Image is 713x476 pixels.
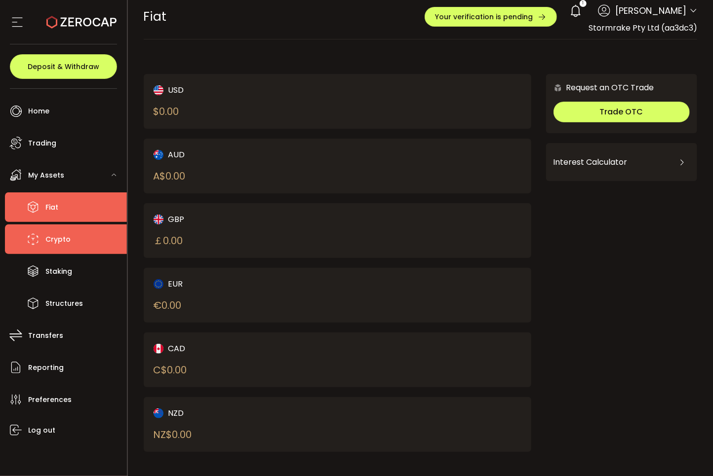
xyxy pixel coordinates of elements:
button: Trade OTC [554,102,690,122]
div: ￡ 0.00 [154,233,183,248]
img: aud_portfolio.svg [154,150,163,160]
span: Crypto [45,232,71,247]
span: Stormrake Pty Ltd (aa3dc3) [589,22,697,34]
span: Deposit & Withdraw [28,63,99,70]
div: C$ 0.00 [154,363,187,377]
iframe: Chat Widget [664,429,713,476]
span: Staking [45,264,72,279]
span: [PERSON_NAME] [615,4,686,17]
div: NZ$ 0.00 [154,427,192,442]
div: € 0.00 [154,298,182,313]
span: Fiat [45,200,58,215]
div: CAD [154,342,319,355]
div: AUD [154,148,319,161]
span: Log out [28,423,55,438]
span: Your verification is pending [435,13,533,20]
img: gbp_portfolio.svg [154,215,163,224]
img: 6nGpN7MZ9FLuBP83NiajKbTRY4UzlzQtBKtCrLLspmCkSvCZHBKvY3NxgQaT5JnOQREvtQ257bXeeSTueZfAPizblJ+Fe8JwA... [554,83,562,92]
span: Home [28,104,49,118]
div: USD [154,84,319,96]
div: $ 0.00 [154,104,179,119]
div: NZD [154,407,319,419]
div: Request an OTC Trade [546,81,654,94]
span: Trade OTC [600,106,643,117]
span: Reporting [28,361,64,375]
span: My Assets [28,168,64,183]
div: GBP [154,213,319,225]
div: EUR [154,278,319,290]
span: Transfers [28,329,63,343]
div: Interest Calculator [554,150,690,174]
img: cad_portfolio.svg [154,344,163,354]
span: Preferences [28,393,72,407]
img: nzd_portfolio.svg [154,408,163,418]
button: Deposit & Withdraw [10,54,117,79]
span: Fiat [144,8,167,25]
img: eur_portfolio.svg [154,279,163,289]
img: usd_portfolio.svg [154,85,163,95]
span: Structures [45,296,83,311]
div: A$ 0.00 [154,169,186,183]
span: Trading [28,136,56,150]
button: Your verification is pending [425,7,557,27]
